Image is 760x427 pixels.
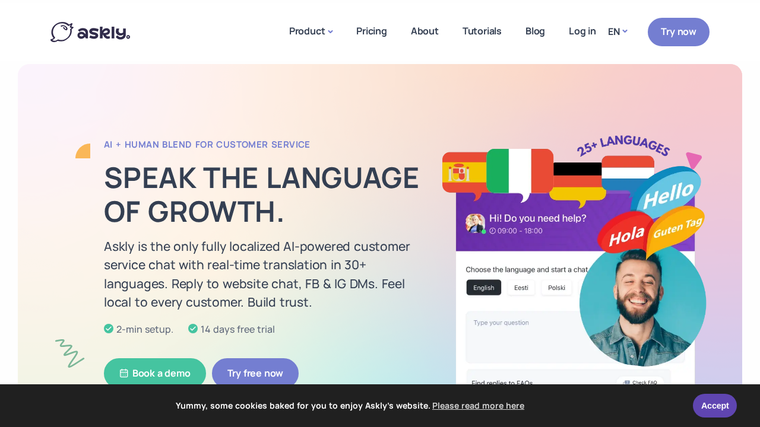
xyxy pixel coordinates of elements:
a: About [399,3,451,59]
a: Accept [693,394,737,418]
a: Log in [557,3,608,59]
a: learn more about cookies [430,397,526,415]
a: Product [277,3,344,61]
a: EN [608,23,626,40]
h1: Speak the language of growth. [104,160,425,228]
a: Pricing [344,3,399,59]
span: 14 days free trial [198,323,278,336]
span: Yummy, some cookies baked for you to enjoy Askly's website. [17,397,685,415]
a: Blog [514,3,557,59]
a: Try now [648,18,710,46]
a: Tutorials [451,3,514,59]
img: Askly [50,22,130,42]
a: Book a demo [104,358,206,388]
p: Askly is the only fully localized AI-powered customer service chat with real-time translation in ... [104,237,425,312]
span: 2-min setup. [113,323,176,336]
a: Try free now [212,358,299,388]
h2: AI + HUMAN BLEND FOR CUSTOMER SERVICE [104,139,425,151]
img: chat-window-multilanguage-ai.webp [442,135,707,427]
